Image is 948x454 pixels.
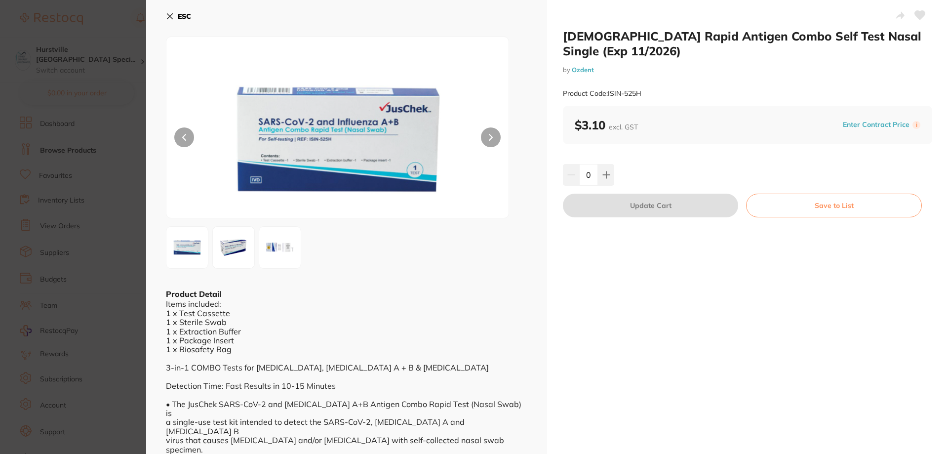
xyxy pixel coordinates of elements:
small: by [563,66,932,74]
label: i [912,121,920,129]
button: Enter Contract Price [840,120,912,129]
b: $3.10 [575,118,638,132]
b: Product Detail [166,289,221,299]
b: ESC [178,12,191,21]
button: ESC [166,8,191,25]
img: Mi1wbmc [235,62,440,218]
img: Mi1wbmc [169,236,205,259]
a: Ozdent [572,66,594,74]
span: excl. GST [609,123,638,131]
button: Save to List [746,194,922,217]
small: Product Code: ISIN-525H [563,89,641,98]
button: Update Cart [563,194,738,217]
h2: [DEMOGRAPHIC_DATA] Rapid Antigen Combo Self Test Nasal Single (Exp 11/2026) [563,29,932,58]
img: My1wbmc [216,235,251,260]
img: NC1wbmc [262,239,298,256]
